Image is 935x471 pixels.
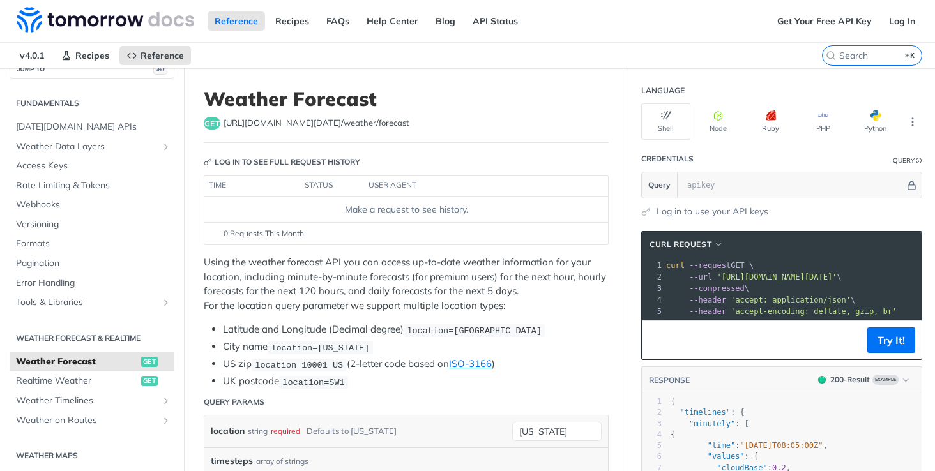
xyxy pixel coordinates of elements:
[16,257,171,270] span: Pagination
[666,273,842,281] span: \
[717,273,837,281] span: '[URL][DOMAIN_NAME][DATE]'
[10,274,174,293] a: Error Handling
[17,7,194,33] img: Tomorrow.io Weather API Docs
[642,396,662,407] div: 1
[10,59,174,78] button: JUMP TO⌘/
[248,422,268,440] div: string
[10,98,174,109] h2: Fundamentals
[449,357,492,370] a: ISO-3166
[161,142,171,152] button: Show subpages for Weather Data Layers
[689,273,712,281] span: --url
[708,441,735,450] span: "time"
[16,160,171,172] span: Access Keys
[666,295,855,304] span: \
[671,419,749,428] span: : [
[319,11,356,31] a: FAQs
[10,293,174,312] a: Tools & LibrariesShow subpages for Tools & Libraries
[271,422,300,440] div: required
[10,234,174,253] a: Formats
[731,295,851,304] span: 'accept: application/json'
[16,296,158,309] span: Tools & Libraries
[223,322,609,337] li: Latitude and Longitude (Decimal degree)
[16,121,171,133] span: [DATE][DOMAIN_NAME] APIs
[10,117,174,137] a: [DATE][DOMAIN_NAME] APIs
[770,11,879,31] a: Get Your Free API Key
[141,50,184,61] span: Reference
[645,238,728,251] button: cURL Request
[255,360,343,370] span: location=10001 US
[671,441,828,450] span: : ,
[10,411,174,430] a: Weather on RoutesShow subpages for Weather on Routes
[10,352,174,371] a: Weather Forecastget
[10,176,174,195] a: Rate Limiting & Tokens
[208,11,265,31] a: Reference
[740,441,823,450] span: "[DATE]T08:05:00Z"
[364,176,582,196] th: user agent
[893,156,922,165] div: QueryInformation
[282,377,344,387] span: location=SW1
[641,103,690,140] button: Shell
[161,415,171,426] button: Show subpages for Weather on Routes
[902,49,918,62] kbd: ⌘K
[211,454,253,468] span: timesteps
[466,11,525,31] a: API Status
[209,203,603,216] div: Make a request to see history.
[75,50,109,61] span: Recipes
[10,156,174,176] a: Access Keys
[16,414,158,427] span: Weather on Routes
[307,422,397,440] div: Defaults to [US_STATE]
[680,408,730,417] span: "timelines"
[119,46,191,65] a: Reference
[16,198,171,211] span: Webhooks
[268,11,316,31] a: Recipes
[689,261,731,270] span: --request
[666,261,685,270] span: curl
[830,374,870,385] div: 200 - Result
[10,254,174,273] a: Pagination
[224,228,304,239] span: 0 Requests This Month
[798,103,848,140] button: PHP
[666,284,749,293] span: \
[10,195,174,214] a: Webhooks
[141,357,158,367] span: get
[689,284,745,293] span: --compressed
[54,46,116,65] a: Recipes
[671,430,675,439] span: {
[360,11,425,31] a: Help Center
[642,451,662,462] div: 6
[642,306,664,317] div: 5
[648,331,666,350] button: Copy to clipboard
[429,11,462,31] a: Blog
[642,172,678,198] button: Query
[642,419,662,430] div: 3
[10,137,174,156] a: Weather Data LayersShow subpages for Weather Data Layers
[903,112,922,131] button: More Languages
[224,117,409,130] span: https://api.tomorrow.io/v4/weather/forecast
[694,103,743,140] button: Node
[204,158,211,166] svg: Key
[648,374,690,387] button: RESPONSE
[916,158,922,164] i: Information
[16,355,138,368] span: Weather Forecast
[689,419,735,428] span: "minutely"
[10,215,174,234] a: Versioning
[851,103,900,140] button: Python
[708,452,745,461] span: "values"
[10,450,174,461] h2: Weather Maps
[271,343,369,352] span: location=[US_STATE]
[223,340,609,354] li: City name
[300,176,364,196] th: status
[642,260,664,271] div: 1
[907,116,918,128] svg: More ellipsis
[204,117,220,130] span: get
[10,371,174,391] a: Realtime Weatherget
[223,374,609,389] li: UK postcode
[642,407,662,418] div: 2
[893,156,915,165] div: Query
[671,452,758,461] span: : {
[641,85,685,96] div: Language
[223,357,609,371] li: US zip (2-letter code based on )
[867,327,915,353] button: Try It!
[642,430,662,440] div: 4
[648,179,671,191] span: Query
